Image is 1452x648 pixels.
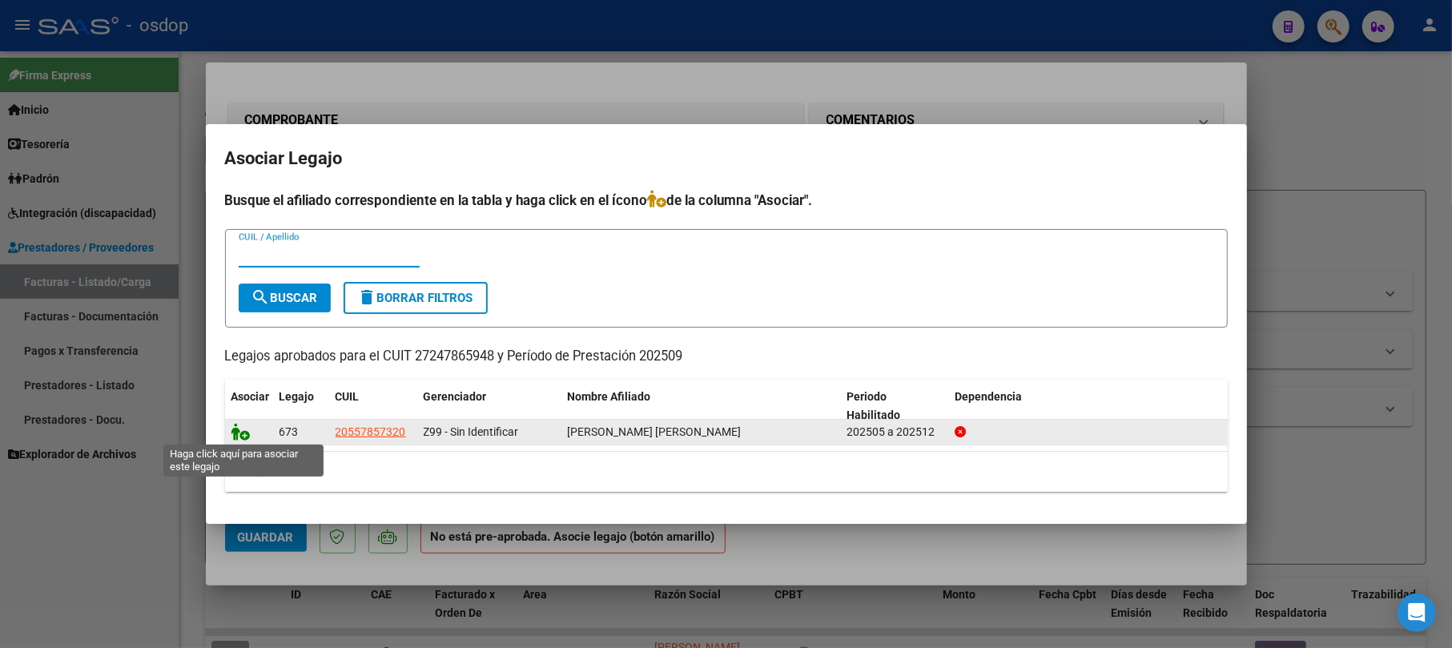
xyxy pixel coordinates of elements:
datatable-header-cell: Gerenciador [417,380,561,433]
datatable-header-cell: Periodo Habilitado [840,380,948,433]
span: Dependencia [955,390,1022,403]
datatable-header-cell: Dependencia [948,380,1228,433]
div: 202505 a 202512 [847,423,942,441]
span: Buscar [251,291,318,305]
span: Gerenciador [424,390,487,403]
span: Nombre Afiliado [568,390,651,403]
p: Legajos aprobados para el CUIT 27247865948 y Período de Prestación 202509 [225,347,1228,367]
div: 1 registros [225,452,1228,492]
span: Z99 - Sin Identificar [424,425,519,438]
div: Open Intercom Messenger [1398,594,1436,632]
span: Asociar [231,390,270,403]
datatable-header-cell: Nombre Afiliado [561,380,841,433]
datatable-header-cell: Asociar [225,380,273,433]
span: 673 [280,425,299,438]
h2: Asociar Legajo [225,143,1228,174]
h4: Busque el afiliado correspondiente en la tabla y haga click en el ícono de la columna "Asociar". [225,190,1228,211]
span: Periodo Habilitado [847,390,900,421]
button: Buscar [239,284,331,312]
button: Borrar Filtros [344,282,488,314]
span: 20557857320 [336,425,406,438]
datatable-header-cell: CUIL [329,380,417,433]
span: CUIL [336,390,360,403]
datatable-header-cell: Legajo [273,380,329,433]
span: Borrar Filtros [358,291,473,305]
span: Legajo [280,390,315,403]
mat-icon: search [251,288,271,307]
span: PADULA JUAN MANUEL [568,425,742,438]
mat-icon: delete [358,288,377,307]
